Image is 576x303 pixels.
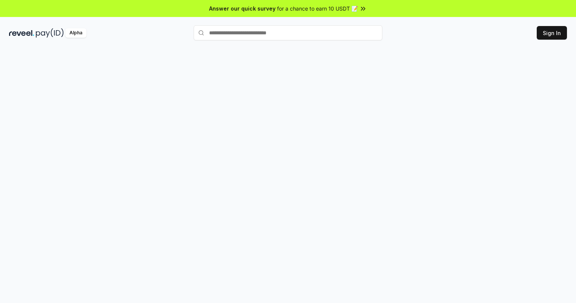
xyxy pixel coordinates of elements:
div: Alpha [65,28,86,38]
img: reveel_dark [9,28,34,38]
span: for a chance to earn 10 USDT 📝 [277,5,358,12]
button: Sign In [537,26,567,40]
span: Answer our quick survey [209,5,276,12]
img: pay_id [36,28,64,38]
